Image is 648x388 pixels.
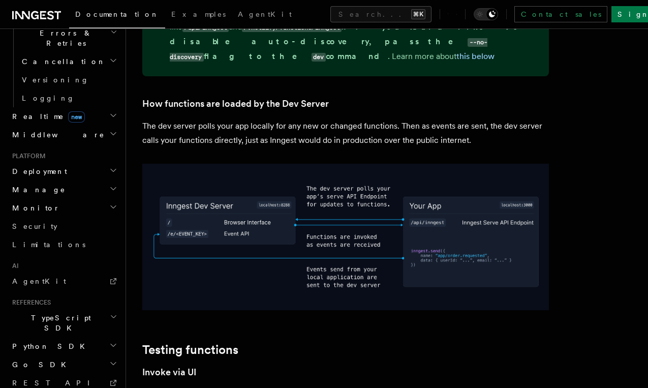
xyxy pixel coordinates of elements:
[18,24,119,52] button: Errors & Retries
[8,217,119,235] a: Security
[22,94,75,102] span: Logging
[182,23,229,32] code: /api/inngest
[8,309,119,337] button: TypeScript SDK
[22,76,89,84] span: Versioning
[8,341,91,351] span: Python SDK
[18,52,119,71] button: Cancellation
[238,10,292,18] span: AgentKit
[8,262,19,270] span: AI
[8,272,119,290] a: AgentKit
[232,3,298,27] a: AgentKit
[142,97,329,111] a: How functions are loaded by the Dev Server
[171,10,226,18] span: Examples
[8,126,119,144] button: Middleware
[514,6,607,22] a: Contact sales
[456,51,495,61] a: this below
[8,152,46,160] span: Platform
[18,28,110,48] span: Errors & Retries
[12,379,99,387] span: REST API
[411,9,425,19] kbd: ⌘K
[142,119,549,147] p: The dev server polls your app locally for any new or changed functions. Then as events are sent, ...
[8,181,119,199] button: Manage
[68,111,85,123] span: new
[75,10,159,18] span: Documentation
[142,164,549,310] img: dev-server-diagram-v2.png
[18,56,106,67] span: Cancellation
[142,343,238,357] a: Testing functions
[142,365,196,379] a: Invoke via UI
[474,8,498,20] button: Toggle dark mode
[8,185,66,195] span: Manage
[8,235,119,254] a: Limitations
[330,6,431,22] button: Search...⌘K
[8,166,67,176] span: Deployment
[8,199,119,217] button: Monitor
[12,241,85,249] span: Limitations
[170,22,521,61] strong: If you would like to disable auto-discovery, pass the flag to the command
[8,111,85,122] span: Realtime
[12,222,57,230] span: Security
[8,355,119,374] button: Go SDK
[8,203,60,213] span: Monitor
[12,277,66,285] span: AgentKit
[8,107,119,126] button: Realtimenew
[8,162,119,181] button: Deployment
[312,53,326,62] code: dev
[8,337,119,355] button: Python SDK
[242,23,342,32] code: /.netlify/functions/inngest
[8,299,51,307] span: References
[8,360,72,370] span: Go SDK
[8,313,110,333] span: TypeScript SDK
[8,130,105,140] span: Middleware
[170,38,487,62] code: --no-discovery
[18,71,119,89] a: Versioning
[170,6,537,64] p: The dev server does "auto-discovery" which scans popular ports and endpoints like and . . Learn m...
[69,3,165,28] a: Documentation
[165,3,232,27] a: Examples
[18,89,119,107] a: Logging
